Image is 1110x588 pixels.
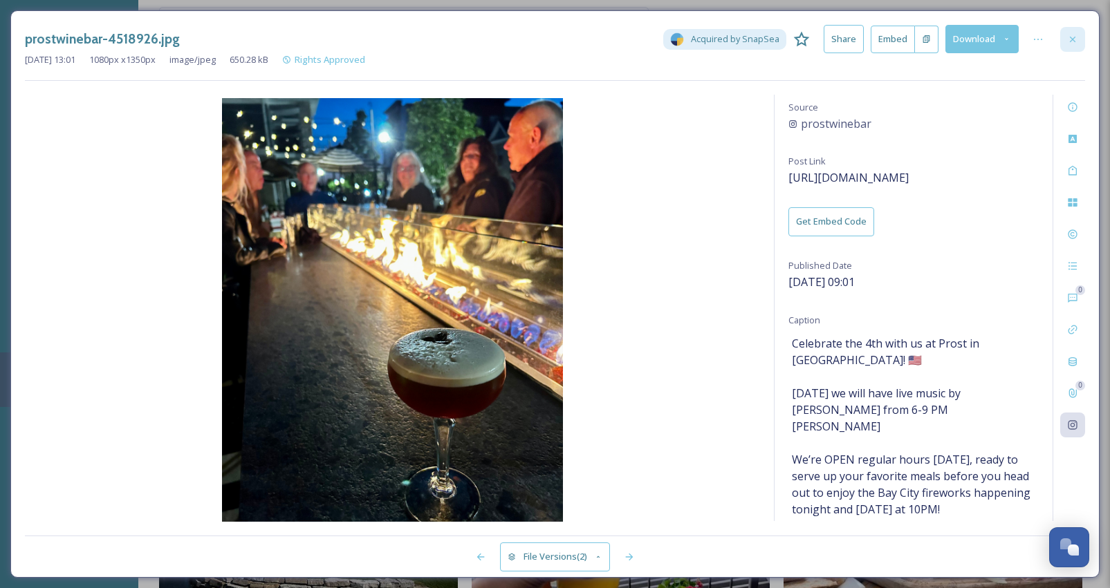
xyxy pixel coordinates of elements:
[788,155,826,167] span: Post Link
[25,53,75,66] span: [DATE] 13:01
[792,335,1035,534] span: Celebrate the 4th with us at Prost in [GEOGRAPHIC_DATA]! 🇺🇸⁠ [DATE] we will have live music by [P...
[1075,381,1085,390] div: 0
[500,542,611,571] button: File Versions(2)
[295,53,365,66] span: Rights Approved
[788,170,909,185] span: [URL][DOMAIN_NAME]
[788,259,852,272] span: Published Date
[1049,527,1089,567] button: Open Chat
[230,53,268,66] span: 650.28 kB
[871,26,915,53] button: Embed
[788,101,818,113] span: Source
[824,25,864,53] button: Share
[670,32,684,46] img: snapsea-logo.png
[1075,285,1085,295] div: 0
[788,115,1039,132] a: prostwinebar
[691,32,779,46] span: Acquired by SnapSea
[25,98,760,524] img: prostwinebar-4518926.jpg
[788,274,855,290] span: [DATE] 09:01
[89,53,156,66] span: 1080 px x 1350 px
[788,314,820,326] span: Caption
[801,115,871,132] span: prostwinebar
[788,207,874,236] button: Get Embed Code
[788,172,909,184] a: [URL][DOMAIN_NAME]
[25,29,180,49] h3: prostwinebar-4518926.jpg
[169,53,216,66] span: image/jpeg
[945,25,1019,53] button: Download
